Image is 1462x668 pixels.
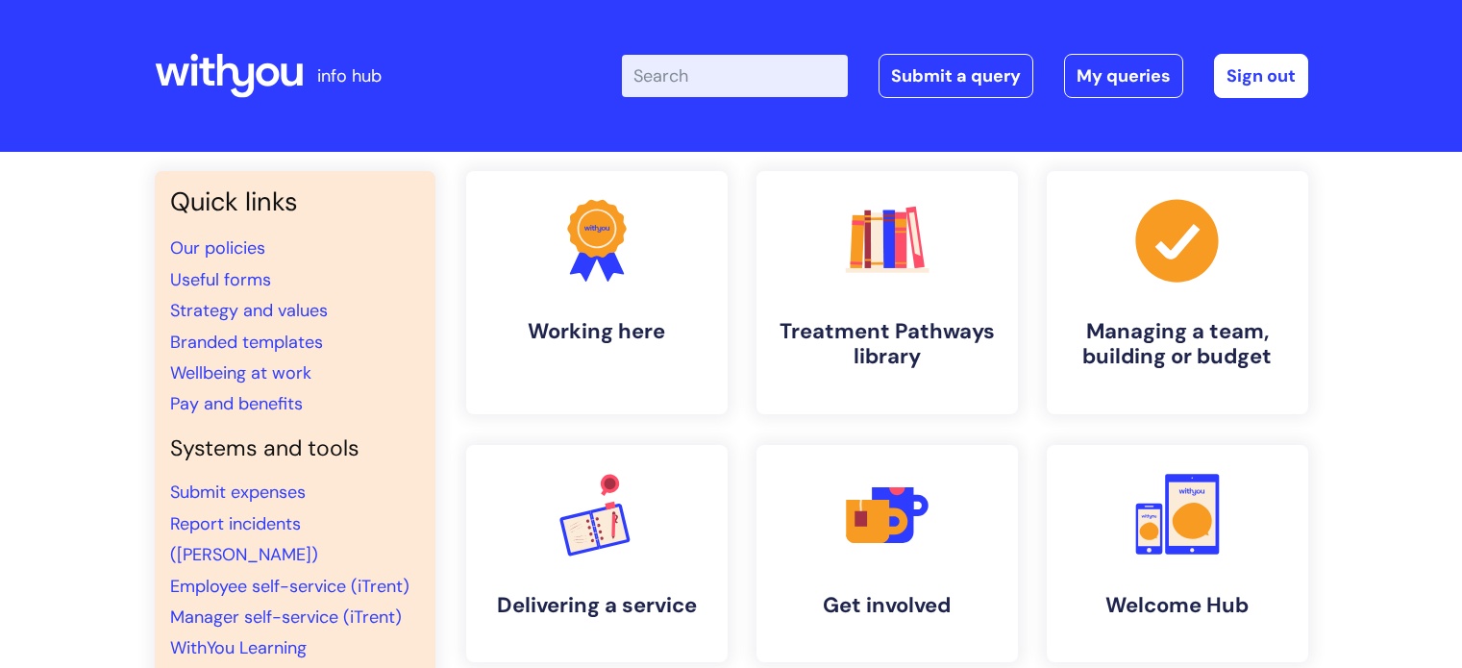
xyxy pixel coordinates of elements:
a: Strategy and values [170,299,328,322]
a: Sign out [1214,54,1308,98]
h4: Get involved [772,593,1003,618]
h4: Working here [482,319,712,344]
a: Welcome Hub [1047,445,1308,662]
h4: Treatment Pathways library [772,319,1003,370]
h4: Systems and tools [170,435,420,462]
div: | - [622,54,1308,98]
a: Our policies [170,236,265,260]
input: Search [622,55,848,97]
h3: Quick links [170,186,420,217]
a: Submit a query [879,54,1033,98]
a: Delivering a service [466,445,728,662]
a: Submit expenses [170,481,306,504]
a: Managing a team, building or budget [1047,171,1308,414]
h4: Managing a team, building or budget [1062,319,1293,370]
a: Pay and benefits [170,392,303,415]
a: Treatment Pathways library [756,171,1018,414]
a: Wellbeing at work [170,361,311,384]
p: info hub [317,61,382,91]
a: Employee self-service (iTrent) [170,575,409,598]
a: My queries [1064,54,1183,98]
a: Report incidents ([PERSON_NAME]) [170,512,318,566]
a: WithYou Learning [170,636,307,659]
a: Manager self-service (iTrent) [170,606,402,629]
a: Branded templates [170,331,323,354]
a: Useful forms [170,268,271,291]
h4: Welcome Hub [1062,593,1293,618]
a: Get involved [756,445,1018,662]
h4: Delivering a service [482,593,712,618]
a: Working here [466,171,728,414]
